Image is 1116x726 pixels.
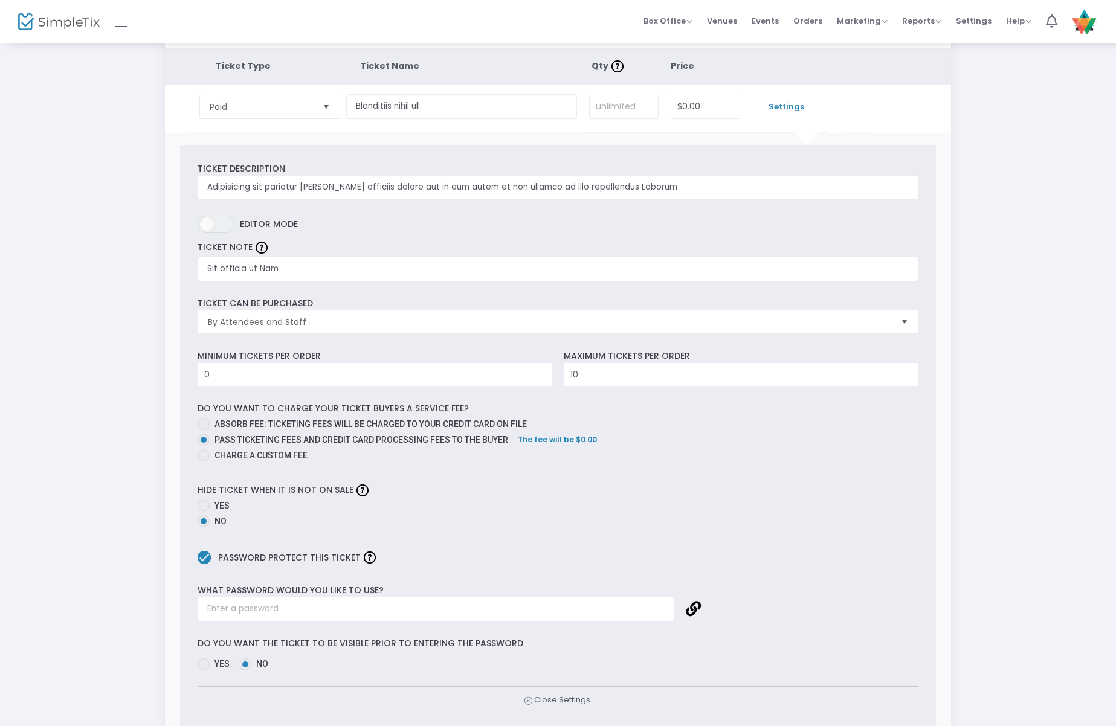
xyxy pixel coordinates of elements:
img: question-mark [356,484,369,496]
button: Select [318,95,335,118]
label: Do you want to charge your ticket buyers a service fee? [198,402,469,415]
span: Yes [210,500,230,512]
span: Orders [793,5,822,36]
input: Enter ticket description [198,175,918,200]
span: Editor mode [240,216,298,233]
span: Password protect this ticket [216,550,361,565]
input: Enter Ticket Note [198,257,918,281]
span: Events [752,5,779,36]
span: Venues [707,5,737,36]
span: No [210,515,227,528]
span: Box Office [643,15,692,27]
label: Hide ticket when it is not on sale [198,481,372,500]
span: Price [671,60,694,72]
span: Close Settings [524,694,590,707]
img: question-mark [611,60,624,72]
span: Charge a custom fee [210,449,308,462]
span: By Attendees and Staff [208,316,891,328]
span: Yes [210,658,230,670]
span: No [251,658,268,670]
span: Pass ticketing fees and credit card processing fees to the buyer [210,434,508,446]
span: Settings [752,101,820,113]
input: Enter a password [198,597,674,622]
input: Price [671,95,740,118]
label: Minimum tickets per order [198,350,321,362]
label: Maximum tickets per order [564,350,690,362]
label: What Password would you like to use? [198,584,384,597]
label: TICKET NOTE [198,241,253,254]
input: Enter a ticket type name. e.g. General Admission [346,94,577,119]
span: Ticket Type [216,60,271,72]
span: Help [1006,15,1031,27]
span: The fee will be $0.00 [518,434,597,445]
img: question-mark [364,551,376,564]
span: Paid [210,101,312,113]
span: Ticket Name [360,60,419,72]
img: question-mark [256,242,268,254]
label: Ticket Description [198,162,285,175]
button: Select [896,310,913,333]
input: unlimited [590,95,658,118]
span: Absorb fee: Ticketing fees will be charged to your credit card on file [214,419,527,429]
label: Ticket can be purchased [198,297,313,310]
span: Reports [902,15,941,27]
span: Marketing [837,15,888,27]
span: Qty [592,60,627,72]
span: Settings [956,5,992,36]
label: Do you want the ticket to be visible prior to entering the password [198,637,523,650]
